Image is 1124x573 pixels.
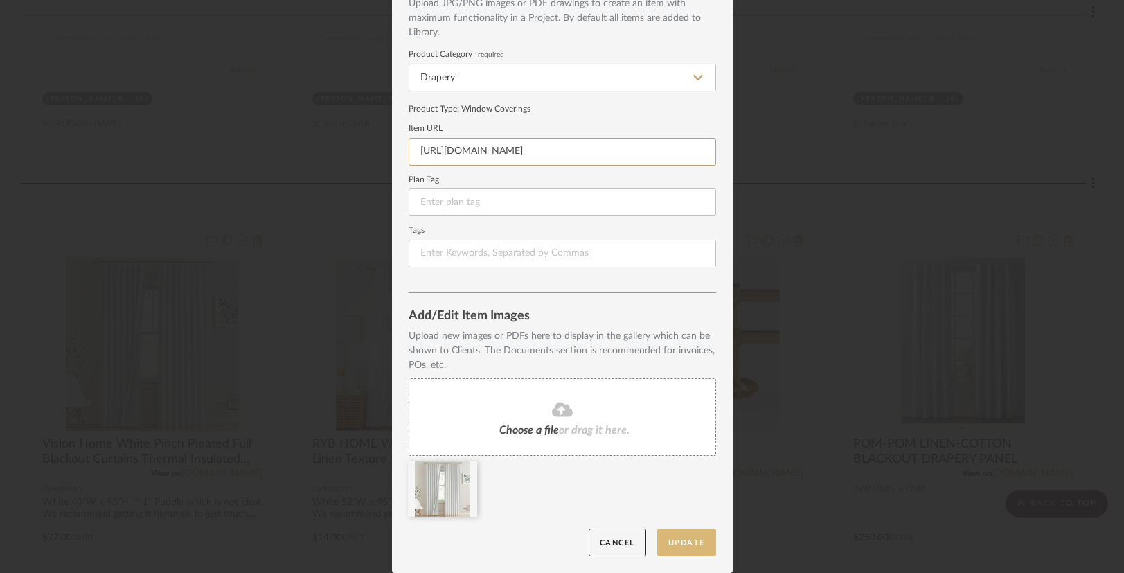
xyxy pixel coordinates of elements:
[409,138,716,166] input: Enter URL
[559,425,630,436] span: or drag it here.
[409,329,716,373] div: Upload new images or PDFs here to display in the gallery which can be shown to Clients. The Docum...
[409,103,716,115] div: Product Type
[409,51,716,58] label: Product Category
[409,188,716,216] input: Enter plan tag
[409,64,716,91] input: Type a category to search and select
[409,125,716,132] label: Item URL
[409,227,716,234] label: Tags
[457,105,530,113] span: : Window Coverings
[409,240,716,267] input: Enter Keywords, Separated by Commas
[478,52,504,58] span: required
[589,529,646,557] button: Cancel
[409,177,716,184] label: Plan Tag
[409,310,716,324] div: Add/Edit Item Images
[657,529,716,557] button: Update
[499,425,559,436] span: Choose a file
